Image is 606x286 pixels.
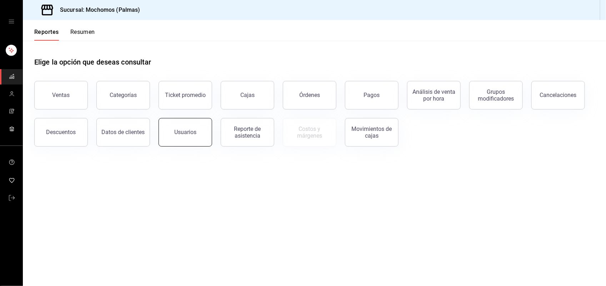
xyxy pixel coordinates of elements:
div: Ticket promedio [165,92,206,98]
button: Pagos [345,81,399,109]
div: Movimientos de cajas [350,126,394,139]
button: Movimientos de cajas [345,118,399,147]
button: Análisis de venta por hora [407,81,461,109]
button: Datos de clientes [96,118,150,147]
div: Grupos modificadores [474,88,518,102]
button: Resumen [70,29,95,41]
button: Reportes [34,29,59,41]
button: Grupos modificadores [469,81,523,109]
div: Datos de clientes [102,129,145,136]
div: Ventas [52,92,70,98]
div: Órdenes [299,92,320,98]
button: Órdenes [283,81,336,109]
div: Cajas [240,92,255,98]
h1: Elige la opción que deseas consultar [34,57,151,67]
button: Categorías [96,81,150,109]
div: Cancelaciones [540,92,577,98]
div: Reporte de asistencia [225,126,270,139]
button: Ventas [34,81,88,109]
button: open drawer [9,19,14,24]
button: Cajas [221,81,274,109]
button: Descuentos [34,118,88,147]
div: Usuarios [174,129,196,136]
div: Categorías [110,92,137,98]
div: Descuentos [46,129,76,136]
button: Contrata inventarios para ver este reporte [283,118,336,147]
button: Reporte de asistencia [221,118,274,147]
div: Pagos [364,92,380,98]
button: Ticket promedio [159,81,212,109]
button: Cancelaciones [531,81,585,109]
button: Usuarios [159,118,212,147]
div: Costos y márgenes [287,126,332,139]
div: Análisis de venta por hora [412,88,456,102]
h3: Sucursal: Mochomos (Palmas) [54,6,140,14]
div: navigation tabs [34,29,95,41]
